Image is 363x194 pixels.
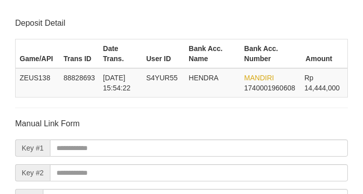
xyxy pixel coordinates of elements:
span: Copy 1740001960608 to clipboard [244,84,295,92]
span: HENDRA [189,74,218,82]
td: 88828693 [59,68,99,98]
th: Bank Acc. Number [240,39,300,68]
th: Bank Acc. Name [185,39,240,68]
span: Key #1 [15,139,50,157]
span: MANDIRI [244,74,274,82]
th: Trans ID [59,39,99,68]
span: [DATE] 15:54:22 [103,74,131,92]
span: Rp 14,444,000 [305,74,340,92]
span: S4YUR55 [146,74,177,82]
p: Deposit Detail [15,18,348,29]
th: Date Trans. [99,39,142,68]
th: Game/API [16,39,59,68]
th: User ID [142,39,185,68]
td: ZEUS138 [16,68,59,98]
th: Amount [300,39,348,68]
span: Key #2 [15,164,50,181]
p: Manual Link Form [15,118,348,129]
